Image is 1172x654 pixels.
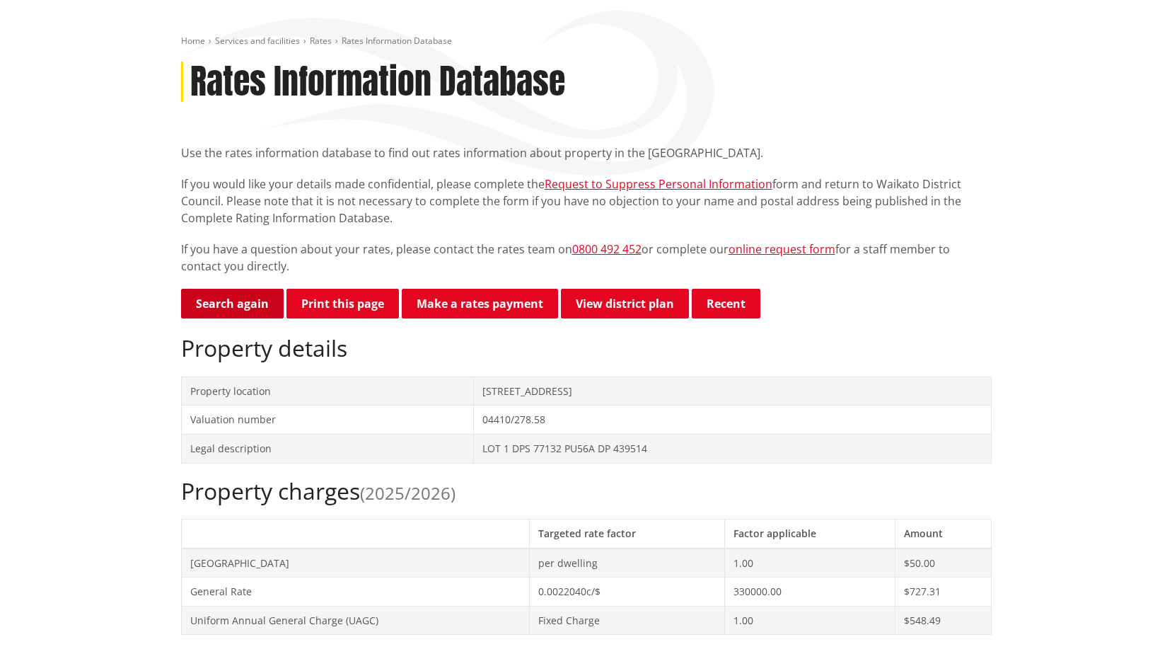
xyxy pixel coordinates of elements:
td: Fixed Charge [530,606,725,635]
a: Search again [181,289,284,319]
td: $727.31 [895,578,991,607]
td: General Rate [181,578,530,607]
td: Uniform Annual General Charge (UAGC) [181,606,530,635]
a: Make a rates payment [402,289,558,319]
p: If you have a question about your rates, please contact the rates team on or complete our for a s... [181,241,992,275]
a: online request form [729,241,835,257]
button: Print this page [286,289,399,319]
td: Property location [181,377,474,406]
td: Valuation number [181,406,474,435]
a: Services and facilities [215,35,300,47]
td: 0.0022040c/$ [530,578,725,607]
nav: breadcrumb [181,35,992,47]
td: $548.49 [895,606,991,635]
td: 04410/278.58 [474,406,991,435]
p: If you would like your details made confidential, please complete the form and return to Waikato ... [181,176,992,226]
td: LOT 1 DPS 77132 PU56A DP 439514 [474,434,991,463]
p: Use the rates information database to find out rates information about property in the [GEOGRAPHI... [181,144,992,161]
th: Amount [895,519,991,548]
a: Rates [310,35,332,47]
td: per dwelling [530,549,725,578]
a: View district plan [561,289,689,319]
td: $50.00 [895,549,991,578]
td: [GEOGRAPHIC_DATA] [181,549,530,578]
h2: Property charges [181,478,992,505]
a: 0800 492 452 [572,241,642,257]
td: 330000.00 [725,578,895,607]
span: Rates Information Database [342,35,452,47]
td: 1.00 [725,606,895,635]
h2: Property details [181,335,992,362]
h1: Rates Information Database [190,62,565,103]
td: [STREET_ADDRESS] [474,377,991,406]
a: Home [181,35,205,47]
button: Recent [692,289,760,319]
th: Factor applicable [725,519,895,548]
td: Legal description [181,434,474,463]
th: Targeted rate factor [530,519,725,548]
iframe: Messenger Launcher [1107,595,1158,646]
td: 1.00 [725,549,895,578]
a: Request to Suppress Personal Information [545,176,772,192]
span: (2025/2026) [360,481,456,505]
